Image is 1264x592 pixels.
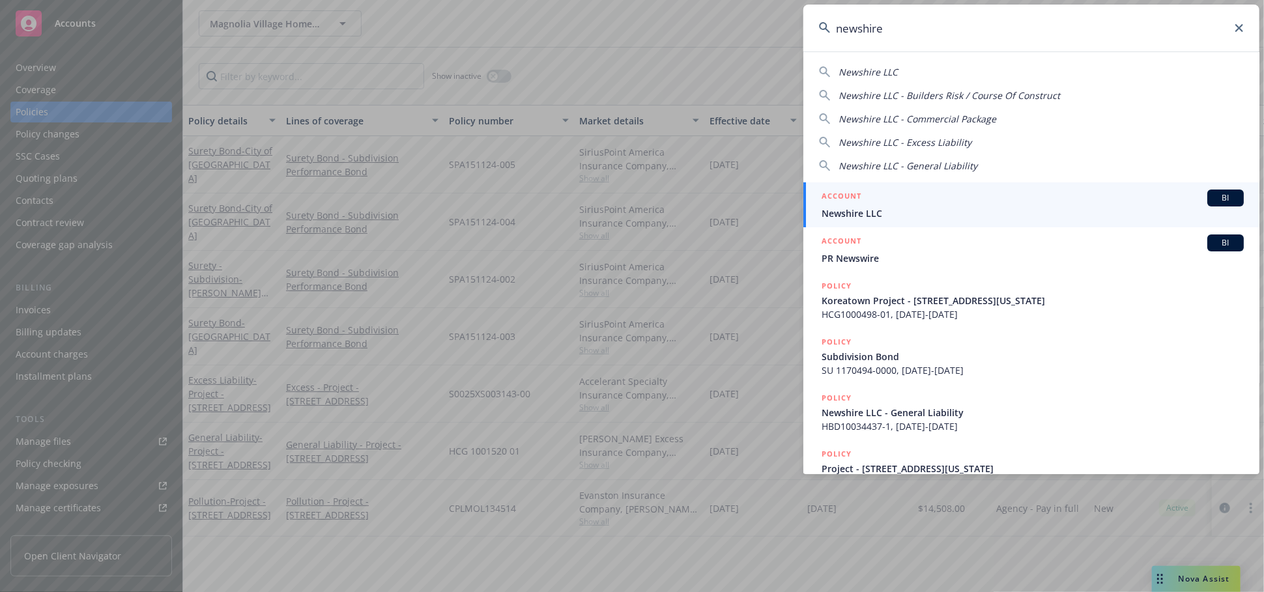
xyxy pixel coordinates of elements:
[1213,237,1239,249] span: BI
[803,227,1259,272] a: ACCOUNTBIPR Newswire
[822,391,852,404] h5: POLICY
[839,160,977,172] span: Newshire LLC - General Liability
[1213,192,1239,204] span: BI
[822,447,852,460] h5: POLICY
[839,113,996,125] span: Newshire LLC - Commercial Package
[822,206,1244,220] span: Newshire LLC
[822,335,852,348] h5: POLICY
[839,66,898,78] span: Newshire LLC
[803,5,1259,51] input: Search...
[822,419,1244,433] span: HBD10034437-1, [DATE]-[DATE]
[822,307,1244,321] span: HCG1000498-01, [DATE]-[DATE]
[839,89,1060,102] span: Newshire LLC - Builders Risk / Course Of Construct
[822,279,852,292] h5: POLICY
[822,462,1244,475] span: Project - [STREET_ADDRESS][US_STATE]
[803,182,1259,227] a: ACCOUNTBINewshire LLC
[822,251,1244,265] span: PR Newswire
[822,234,861,250] h5: ACCOUNT
[822,350,1244,363] span: Subdivision Bond
[803,272,1259,328] a: POLICYKoreatown Project - [STREET_ADDRESS][US_STATE]HCG1000498-01, [DATE]-[DATE]
[822,294,1244,307] span: Koreatown Project - [STREET_ADDRESS][US_STATE]
[839,136,971,148] span: Newshire LLC - Excess Liability
[822,363,1244,377] span: SU 1170494-0000, [DATE]-[DATE]
[803,328,1259,384] a: POLICYSubdivision BondSU 1170494-0000, [DATE]-[DATE]
[803,440,1259,496] a: POLICYProject - [STREET_ADDRESS][US_STATE]
[822,406,1244,419] span: Newshire LLC - General Liability
[822,190,861,205] h5: ACCOUNT
[803,384,1259,440] a: POLICYNewshire LLC - General LiabilityHBD10034437-1, [DATE]-[DATE]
